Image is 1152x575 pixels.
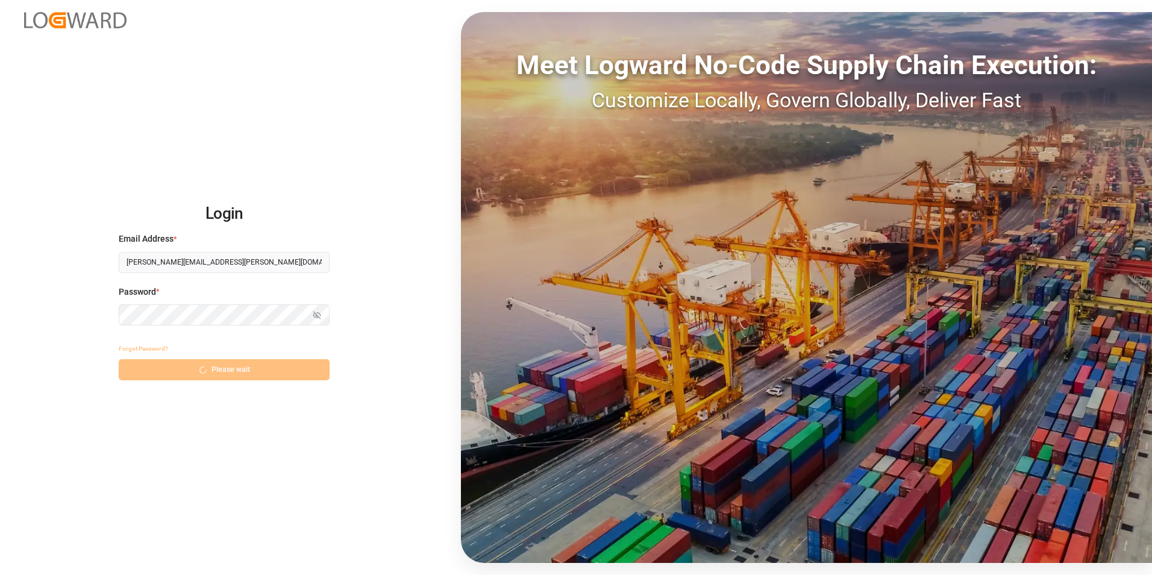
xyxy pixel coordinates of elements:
h2: Login [119,195,330,233]
span: Email Address [119,233,174,245]
div: Meet Logward No-Code Supply Chain Execution: [461,45,1152,85]
input: Enter your email [119,252,330,273]
img: Logward_new_orange.png [24,12,127,28]
div: Customize Locally, Govern Globally, Deliver Fast [461,85,1152,116]
span: Password [119,286,156,298]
